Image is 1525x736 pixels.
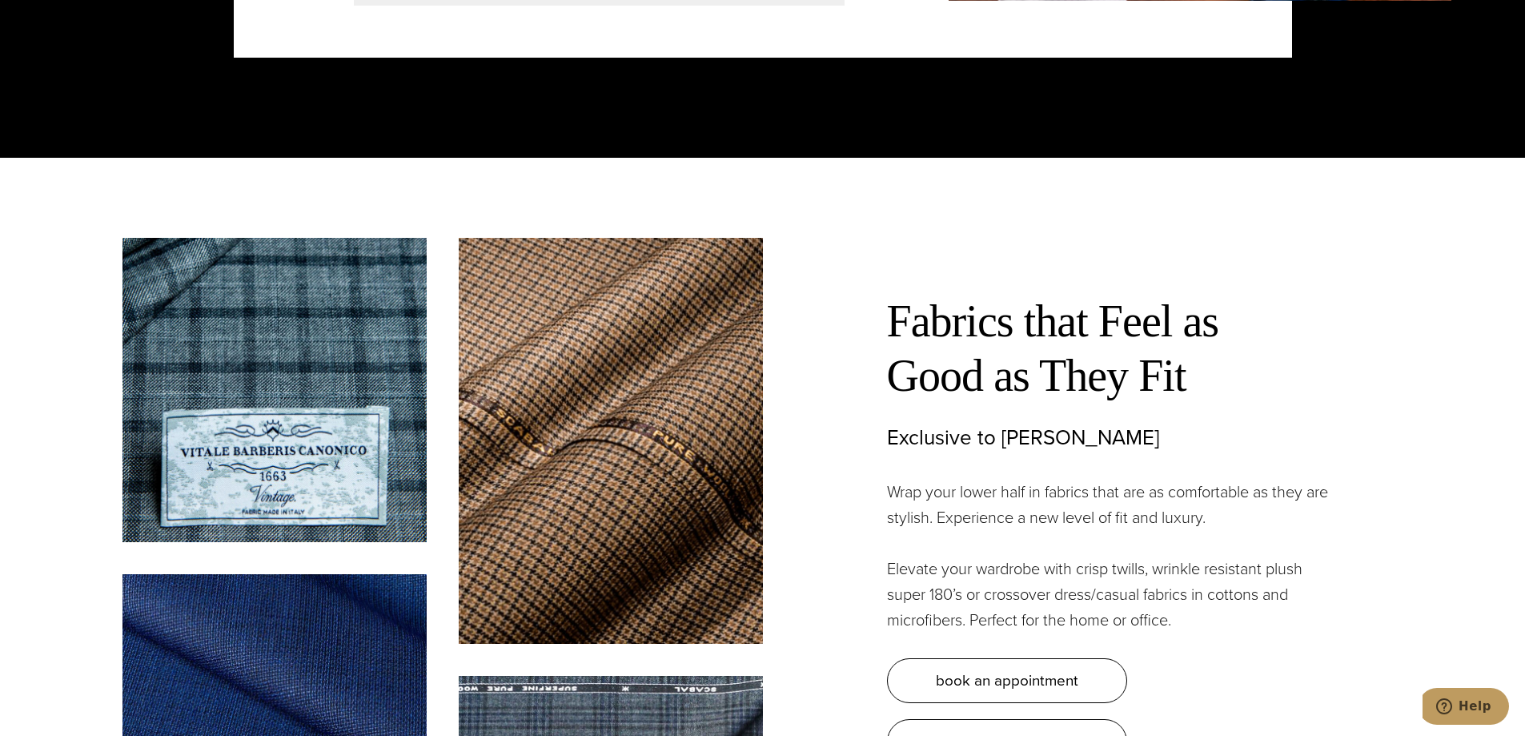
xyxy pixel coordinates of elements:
[887,556,1335,633] p: Elevate your wardrobe with crisp twills, wrinkle resistant plush super 180’s or crossover dress/c...
[459,238,763,644] img: Scabal light brown with navy tight check custom trouser fabric swatch.
[936,669,1078,692] span: book an appointment
[1423,688,1509,728] iframe: Opens a widget where you can chat to one of our agents
[887,425,1335,450] h3: Exclusive to [PERSON_NAME]
[122,238,427,542] img: Vitale Barberis light grey with black windowpane trouser fabric swatch.
[887,294,1335,403] h2: Fabrics that Feel as Good as They Fit
[887,658,1127,703] a: book an appointment
[887,479,1335,530] p: Wrap your lower half in fabrics that are as comfortable as they are stylish. Experience a new lev...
